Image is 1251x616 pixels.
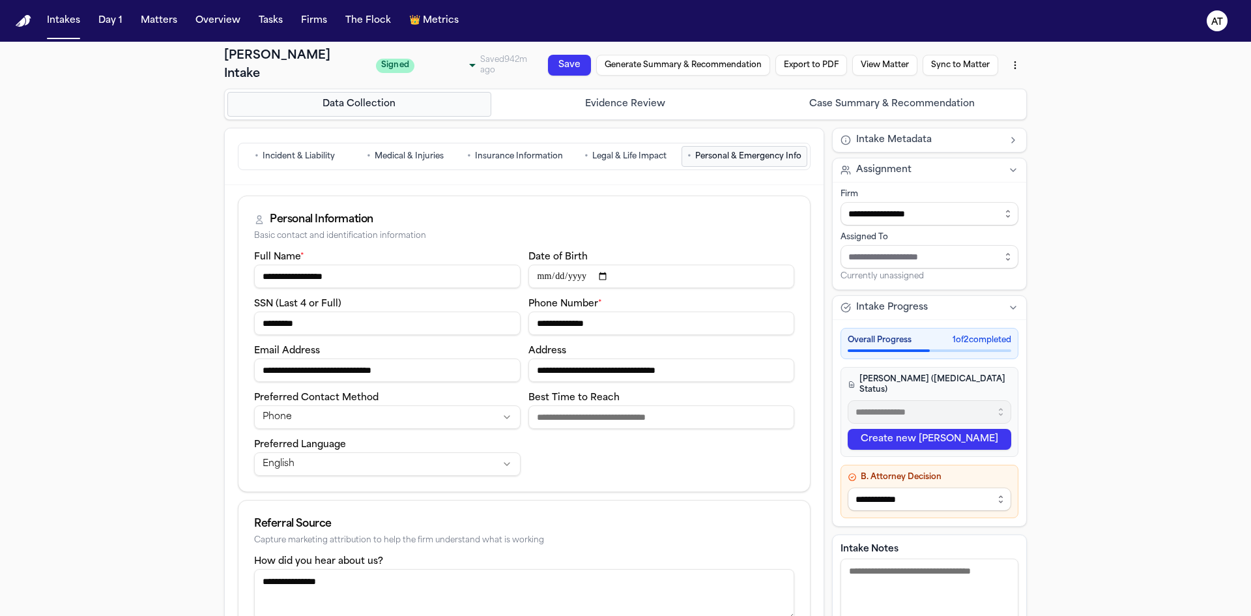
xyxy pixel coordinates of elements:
label: SSN (Last 4 or Full) [254,299,341,309]
h1: [PERSON_NAME] Intake [224,47,368,83]
button: Go to Insurance Information [461,146,569,167]
input: Select firm [841,202,1018,226]
button: More actions [1003,53,1027,77]
span: crown [409,14,420,27]
button: Firms [296,9,332,33]
span: Personal & Emergency Info [695,151,801,162]
button: Go to Evidence Review step [494,92,758,117]
label: Date of Birth [528,252,588,262]
div: Referral Source [254,516,794,532]
button: Save [548,55,591,76]
span: • [687,150,691,163]
label: Full Name [254,252,304,262]
button: Sync to Matter [923,55,998,76]
label: Address [528,346,566,356]
button: Matters [136,9,182,33]
label: Intake Notes [841,543,1018,556]
button: View Matter [852,55,917,76]
img: Finch Logo [16,15,31,27]
span: Intake Metadata [856,134,932,147]
input: Date of birth [528,265,795,288]
button: The Flock [340,9,396,33]
button: Day 1 [93,9,128,33]
nav: Intake steps [227,92,1024,117]
text: AT [1211,18,1223,27]
span: Signed [376,59,414,73]
button: Intake Metadata [833,128,1026,152]
span: 1 of 2 completed [953,335,1011,345]
button: Go to Legal & Life Impact [571,146,679,167]
span: Metrics [423,14,459,27]
input: Full name [254,265,521,288]
div: Personal Information [270,212,373,227]
span: Medical & Injuries [375,151,444,162]
span: Assignment [856,164,912,177]
span: Insurance Information [475,151,563,162]
button: Intake Progress [833,296,1026,319]
span: Legal & Life Impact [592,151,667,162]
button: Assignment [833,158,1026,182]
span: Saved 942m ago [480,56,527,74]
a: Home [16,15,31,27]
button: Go to Incident & Liability [241,146,349,167]
span: Currently unassigned [841,271,924,282]
button: Go to Medical & Injuries [351,146,459,167]
button: Generate Summary & Recommendation [596,55,770,76]
h4: B. Attorney Decision [848,472,1011,482]
span: • [584,150,588,163]
span: • [367,150,371,163]
label: How did you hear about us? [254,557,383,566]
input: Best time to reach [528,405,795,429]
span: Overall Progress [848,335,912,345]
input: Address [528,359,795,382]
input: SSN [254,312,521,335]
label: Phone Number [528,299,602,309]
label: Best Time to Reach [528,393,620,403]
button: Go to Data Collection step [227,92,491,117]
input: Phone number [528,312,795,335]
h4: [PERSON_NAME] ([MEDICAL_DATA] Status) [848,374,1011,395]
button: Overview [190,9,246,33]
div: Update intake status [376,56,480,74]
span: • [467,150,471,163]
button: Export to PDF [775,55,847,76]
button: Go to Case Summary & Recommendation step [760,92,1024,117]
button: Go to Personal & Emergency Info [682,146,807,167]
label: Preferred Language [254,440,346,450]
div: Firm [841,189,1018,199]
label: Email Address [254,346,320,356]
label: Preferred Contact Method [254,393,379,403]
button: crownMetrics [404,9,464,33]
span: Incident & Liability [263,151,335,162]
span: Intake Progress [856,301,928,314]
div: Basic contact and identification information [254,231,794,241]
div: Capture marketing attribution to help the firm understand what is working [254,536,794,546]
button: Tasks [253,9,288,33]
input: Email address [254,359,521,382]
span: • [255,150,259,163]
button: Create new [PERSON_NAME] [848,429,1011,450]
button: Intakes [42,9,85,33]
div: Assigned To [841,232,1018,242]
input: Assign to staff member [841,245,1018,269]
